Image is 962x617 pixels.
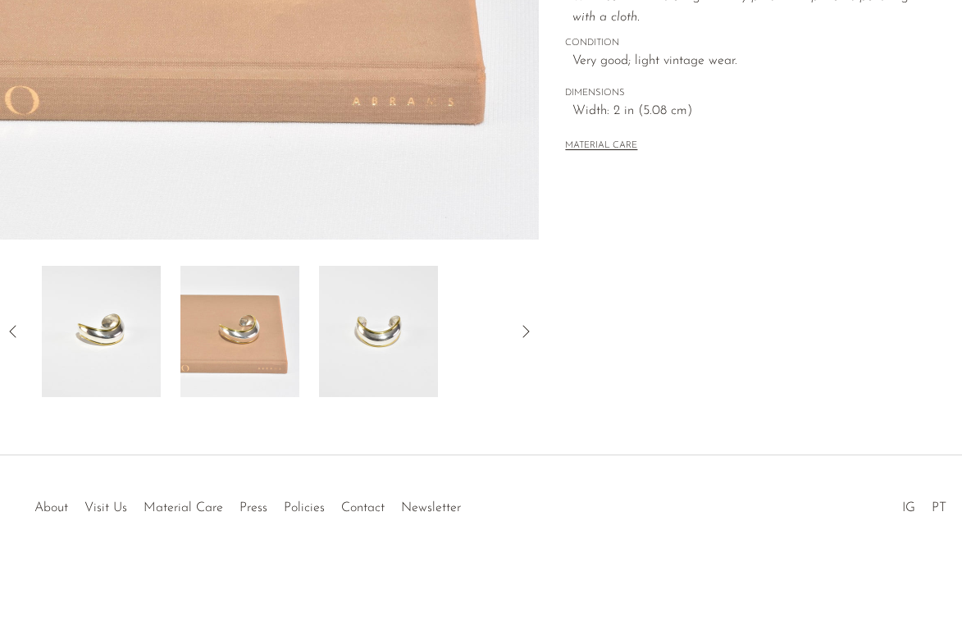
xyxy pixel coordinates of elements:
span: Very good; light vintage wear. [572,51,934,72]
img: Two-Tone Cuff Bracelet [319,266,438,397]
img: Two-Tone Cuff Bracelet [180,266,299,397]
a: Visit Us [84,501,127,514]
button: MATERIAL CARE [565,140,637,153]
span: DIMENSIONS [565,86,934,101]
a: Material Care [144,501,223,514]
span: Width: 2 in (5.08 cm) [572,101,934,122]
span: CONDITION [565,36,934,51]
a: About [34,501,68,514]
ul: Social Medias [894,488,955,519]
a: PT [932,501,946,514]
ul: Quick links [26,488,469,519]
a: Press [239,501,267,514]
a: Policies [284,501,325,514]
a: IG [902,501,915,514]
img: Two-Tone Cuff Bracelet [42,266,161,397]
